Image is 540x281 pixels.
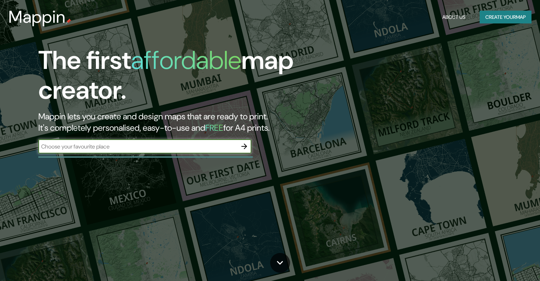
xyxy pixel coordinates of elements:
h3: Mappin [9,7,66,27]
h1: The first map creator. [38,45,309,111]
h1: affordable [131,44,241,77]
img: mappin-pin [66,18,71,24]
input: Choose your favourite place [38,142,237,151]
button: About Us [440,11,468,24]
button: Create yourmap [480,11,531,24]
h5: FREE [205,122,223,133]
h2: Mappin lets you create and design maps that are ready to print. It's completely personalised, eas... [38,111,309,134]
